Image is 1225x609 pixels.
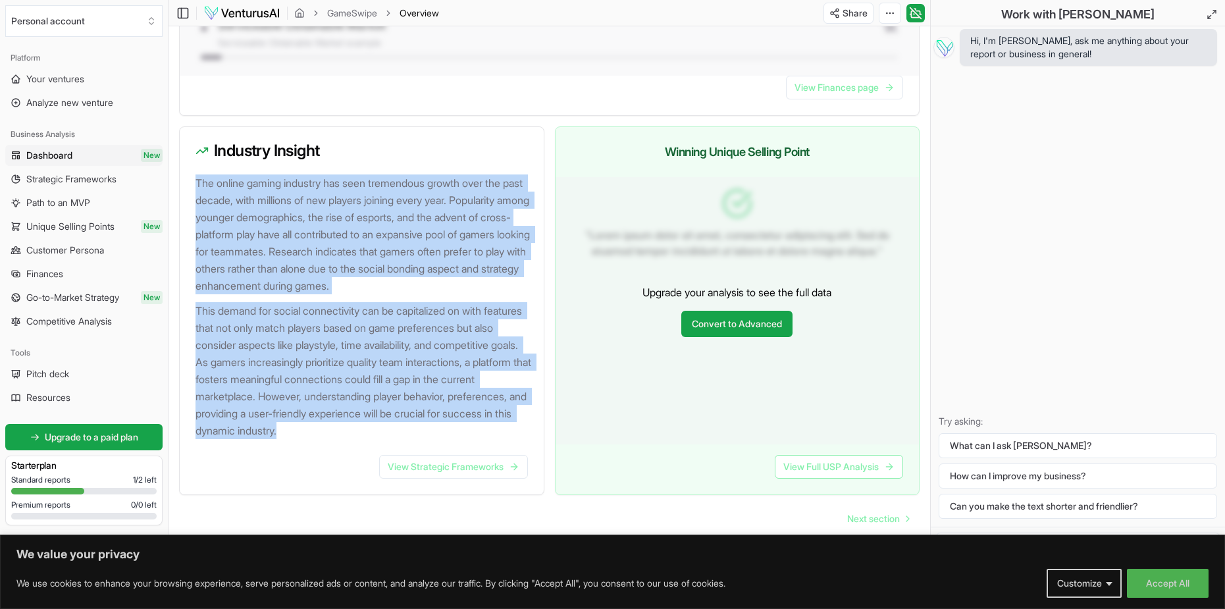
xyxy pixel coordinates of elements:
a: DashboardNew [5,145,163,166]
a: Strategic Frameworks [5,169,163,190]
img: Vera [933,37,954,58]
span: Overview [400,7,439,20]
p: This demand for social connectivity can be capitalized on with features that not only match playe... [195,302,533,439]
span: 1 / 2 left [133,475,157,485]
h3: Winning Unique Selling Point [571,143,904,161]
a: Go-to-Market StrategyNew [5,287,163,308]
h3: Starter plan [11,459,157,472]
span: New [141,149,163,162]
span: Pitch deck [26,367,69,381]
span: Analyze new venture [26,96,113,109]
span: Your ventures [26,72,84,86]
a: Analyze new venture [5,92,163,113]
button: Share [823,3,873,24]
a: Finances [5,263,163,284]
a: Unique Selling PointsNew [5,216,163,237]
p: Try asking: [939,415,1217,428]
div: Platform [5,47,163,68]
div: Business Analysis [5,124,163,145]
a: View Full USP Analysis [775,455,903,479]
a: GameSwipe [327,7,377,20]
button: Accept All [1127,569,1209,598]
nav: breadcrumb [294,7,439,20]
a: Convert to Advanced [681,311,793,337]
button: Customize [1047,569,1122,598]
a: Path to an MVP [5,192,163,213]
h3: Industry Insight [195,143,528,159]
button: How can I improve my business? [939,463,1217,489]
a: Customer Persona [5,240,163,261]
div: Tools [5,342,163,363]
h2: Work with [PERSON_NAME] [1001,5,1155,24]
span: 0 / 0 left [131,500,157,510]
button: Can you make the text shorter and friendlier? [939,494,1217,519]
img: logo [203,5,280,21]
a: Pitch deck [5,363,163,384]
span: Finances [26,267,63,280]
span: Strategic Frameworks [26,172,117,186]
span: Dashboard [26,149,72,162]
a: Upgrade to a paid plan [5,424,163,450]
a: Your ventures [5,68,163,90]
span: Customer Persona [26,244,104,257]
button: Select an organization [5,5,163,37]
span: Competitive Analysis [26,315,112,328]
button: What can I ask [PERSON_NAME]? [939,433,1217,458]
span: Next section [847,512,900,525]
span: New [141,291,163,304]
p: Upgrade your analysis to see the full data [642,284,831,300]
nav: pagination [837,506,920,532]
p: We value your privacy [16,546,1209,562]
span: Standard reports [11,475,70,485]
span: Share [843,7,868,20]
a: Competitive Analysis [5,311,163,332]
a: View Strategic Frameworks [379,455,528,479]
span: Upgrade to a paid plan [45,431,138,444]
a: View Finances page [786,76,903,99]
span: Unique Selling Points [26,220,115,233]
a: Resources [5,387,163,408]
span: Go-to-Market Strategy [26,291,119,304]
p: We use cookies to enhance your browsing experience, serve personalized ads or content, and analyz... [16,575,725,591]
span: New [141,220,163,233]
span: Premium reports [11,500,70,510]
a: Go to next page [837,506,920,532]
span: Resources [26,391,70,404]
span: Path to an MVP [26,196,90,209]
span: Hi, I'm [PERSON_NAME], ask me anything about your report or business in general! [970,34,1207,61]
p: The online gaming industry has seen tremendous growth over the past decade, with millions of new ... [195,174,533,294]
